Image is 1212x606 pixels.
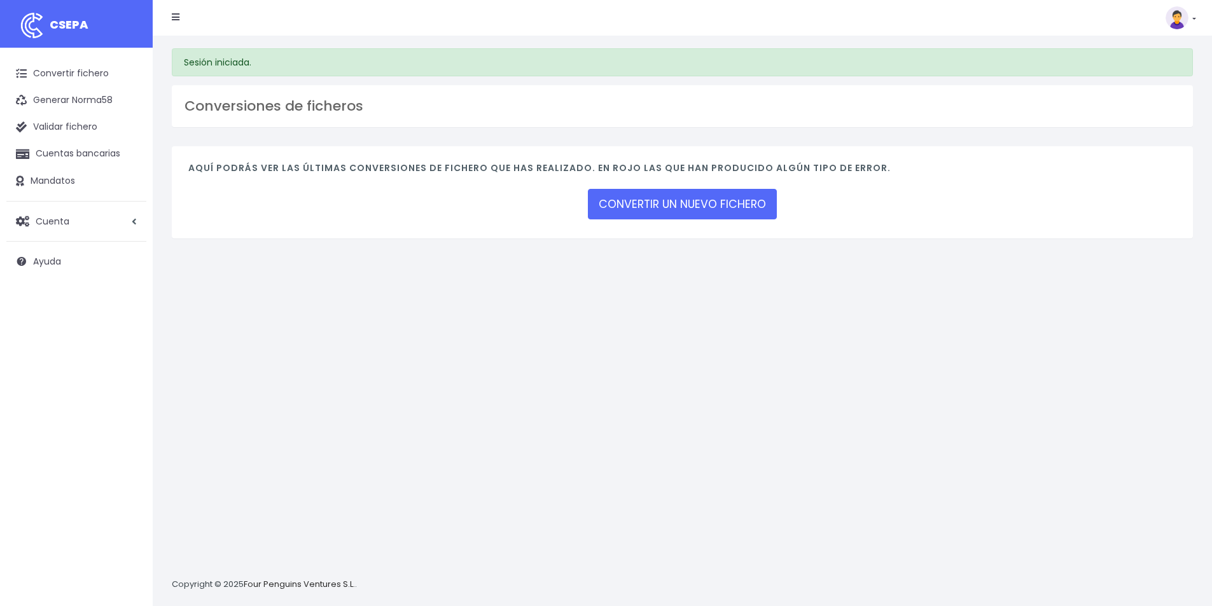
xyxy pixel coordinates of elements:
img: profile [1166,6,1188,29]
a: Four Penguins Ventures S.L. [244,578,355,590]
a: Convertir fichero [6,60,146,87]
h3: Conversiones de ficheros [185,98,1180,114]
a: Ayuda [6,248,146,275]
a: Validar fichero [6,114,146,141]
img: logo [16,10,48,41]
div: Sesión iniciada. [172,48,1193,76]
a: Cuentas bancarias [6,141,146,167]
a: CONVERTIR UN NUEVO FICHERO [588,189,777,219]
a: Generar Norma58 [6,87,146,114]
a: Mandatos [6,168,146,195]
span: CSEPA [50,17,88,32]
span: Ayuda [33,255,61,268]
span: Cuenta [36,214,69,227]
h4: Aquí podrás ver las últimas conversiones de fichero que has realizado. En rojo las que han produc... [188,163,1176,180]
p: Copyright © 2025 . [172,578,357,591]
a: Cuenta [6,208,146,235]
